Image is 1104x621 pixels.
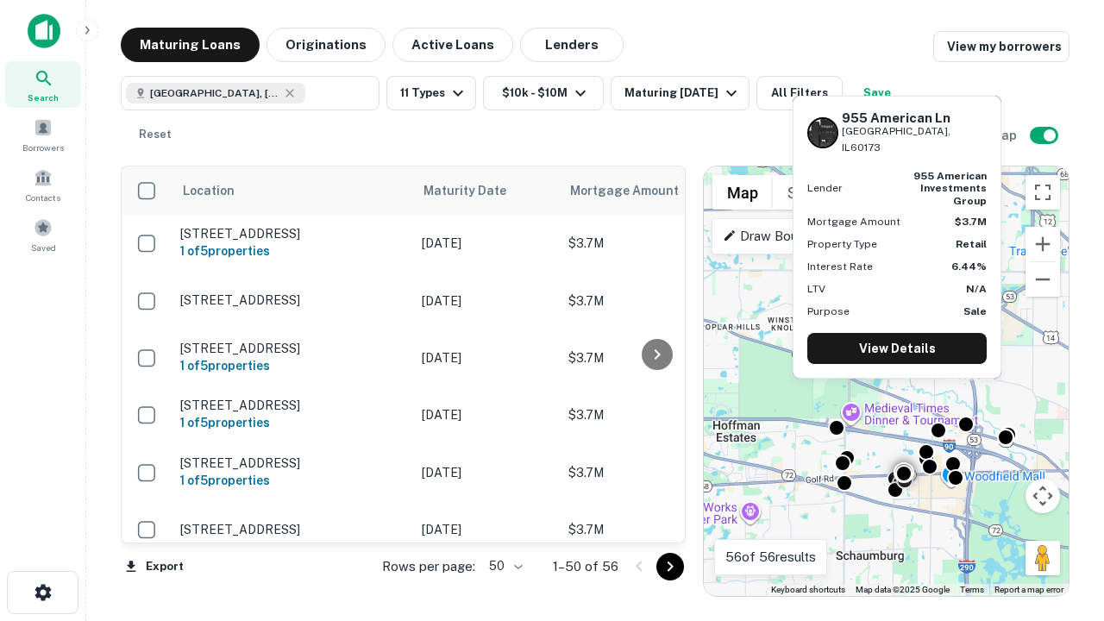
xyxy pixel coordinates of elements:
button: Drag Pegman onto the map to open Street View [1026,541,1060,575]
p: LTV [807,281,825,297]
p: Purpose [807,304,850,319]
p: [STREET_ADDRESS] [180,226,405,241]
strong: N/A [966,283,987,295]
span: Mortgage Amount [570,180,701,201]
button: Export [121,554,188,580]
h6: 1 of 5 properties [180,471,405,490]
p: Rows per page: [382,556,475,577]
button: Zoom in [1026,227,1060,261]
button: Keyboard shortcuts [771,584,845,596]
button: All Filters [756,76,843,110]
span: Location [182,180,235,201]
p: [STREET_ADDRESS] [180,522,405,537]
p: $3.7M [568,405,741,424]
div: Maturing [DATE] [624,83,742,103]
a: Report a map error [994,585,1063,594]
a: View Details [807,333,987,364]
p: [DATE] [422,520,551,539]
th: Location [172,166,413,215]
span: Maturity Date [423,180,529,201]
p: $3.7M [568,234,741,253]
span: Borrowers [22,141,64,154]
p: Mortgage Amount [807,214,900,229]
p: [DATE] [422,234,551,253]
div: 0 0 [704,166,1069,596]
button: Zoom out [1026,262,1060,297]
iframe: Chat Widget [1018,428,1104,511]
img: Google [708,574,765,596]
a: Saved [5,211,81,258]
h6: 1 of 5 properties [180,356,405,375]
a: Borrowers [5,111,81,158]
a: Open this area in Google Maps (opens a new window) [708,574,765,596]
button: Originations [267,28,386,62]
p: [GEOGRAPHIC_DATA], IL60173 [842,123,987,156]
img: capitalize-icon.png [28,14,60,48]
button: Reset [128,117,183,152]
h6: 1 of 5 properties [180,241,405,260]
button: Maturing [DATE] [611,76,750,110]
a: Search [5,61,81,108]
a: Terms (opens in new tab) [960,585,984,594]
button: Active Loans [392,28,513,62]
div: 50 [482,554,525,579]
p: [STREET_ADDRESS] [180,292,405,308]
a: Contacts [5,161,81,208]
p: $3.7M [568,292,741,310]
button: Maturing Loans [121,28,260,62]
p: 1–50 of 56 [553,556,618,577]
p: [DATE] [422,405,551,424]
button: $10k - $10M [483,76,604,110]
h6: 1 of 5 properties [180,413,405,432]
button: 11 Types [386,76,476,110]
span: Contacts [26,191,60,204]
a: View my borrowers [933,31,1069,62]
p: $3.7M [568,463,741,482]
th: Maturity Date [413,166,560,215]
strong: Sale [963,305,987,317]
h6: 955 American Ln [842,110,987,126]
p: [STREET_ADDRESS] [180,341,405,356]
p: Draw Boundary [723,226,831,247]
th: Mortgage Amount [560,166,750,215]
p: Lender [807,180,843,196]
span: [GEOGRAPHIC_DATA], [GEOGRAPHIC_DATA] [150,85,279,101]
button: Toggle fullscreen view [1026,175,1060,210]
strong: Retail [956,238,987,250]
button: Save your search to get updates of matches that match your search criteria. [850,76,905,110]
strong: 6.44% [951,260,987,273]
p: 56 of 56 results [725,547,816,568]
p: [DATE] [422,348,551,367]
button: Show street map [712,175,773,210]
strong: 955 american investments group [913,170,987,207]
button: Go to next page [656,553,684,580]
strong: $3.7M [955,216,987,228]
p: [DATE] [422,463,551,482]
span: Map data ©2025 Google [856,585,950,594]
p: Interest Rate [807,259,873,274]
p: $3.7M [568,348,741,367]
span: Saved [31,241,56,254]
p: $3.7M [568,520,741,539]
p: Property Type [807,236,877,252]
p: [STREET_ADDRESS] [180,398,405,413]
button: Show satellite imagery [773,175,858,210]
button: Lenders [520,28,624,62]
span: Search [28,91,59,104]
p: [DATE] [422,292,551,310]
p: [STREET_ADDRESS] [180,455,405,471]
